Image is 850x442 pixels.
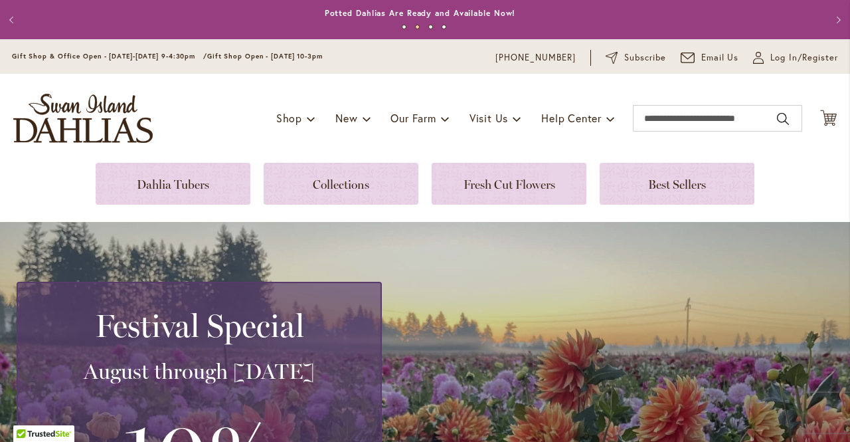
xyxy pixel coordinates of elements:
[335,111,357,125] span: New
[325,8,516,18] a: Potted Dahlias Are Ready and Available Now!
[276,111,302,125] span: Shop
[823,7,850,33] button: Next
[770,51,838,64] span: Log In/Register
[541,111,602,125] span: Help Center
[606,51,666,64] a: Subscribe
[442,25,446,29] button: 4 of 4
[402,25,406,29] button: 1 of 4
[681,51,739,64] a: Email Us
[13,94,153,143] a: store logo
[12,52,207,60] span: Gift Shop & Office Open - [DATE]-[DATE] 9-4:30pm /
[624,51,666,64] span: Subscribe
[34,307,365,344] h2: Festival Special
[34,358,365,385] h3: August through [DATE]
[207,52,323,60] span: Gift Shop Open - [DATE] 10-3pm
[753,51,838,64] a: Log In/Register
[415,25,420,29] button: 2 of 4
[495,51,576,64] a: [PHONE_NUMBER]
[701,51,739,64] span: Email Us
[390,111,436,125] span: Our Farm
[469,111,508,125] span: Visit Us
[428,25,433,29] button: 3 of 4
